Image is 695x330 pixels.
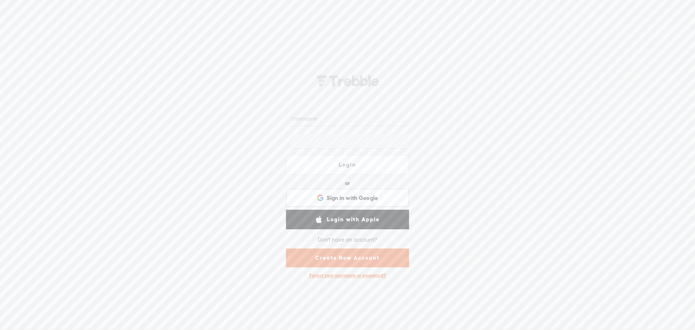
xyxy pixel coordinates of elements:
div: or [345,177,350,189]
div: Sign in with Google [286,189,409,207]
input: Username [290,112,408,126]
div: Forgot your username or password? [306,269,389,282]
a: Login with Apple [286,210,409,229]
span: Sign in with Google [327,194,378,202]
a: Create New Account [286,248,409,267]
a: Login [286,155,409,175]
div: Don't have an account? [318,232,377,247]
